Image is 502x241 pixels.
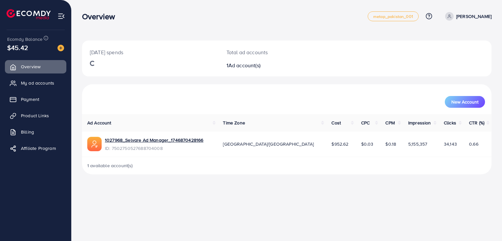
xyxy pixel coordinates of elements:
[331,141,348,147] span: $952.62
[444,141,457,147] span: 34,143
[228,62,260,69] span: Ad account(s)
[58,12,65,20] img: menu
[226,48,313,56] p: Total ad accounts
[105,137,203,143] a: 1027968_Selvare Ad Manager_1746870428166
[444,120,456,126] span: Clicks
[21,63,41,70] span: Overview
[21,112,49,119] span: Product Links
[90,48,211,56] p: [DATE] spends
[21,145,56,152] span: Affiliate Program
[7,36,42,42] span: Ecomdy Balance
[5,60,66,73] a: Overview
[87,120,111,126] span: Ad Account
[7,9,51,19] img: logo
[82,12,120,21] h3: Overview
[469,120,484,126] span: CTR (%)
[7,43,28,52] span: $45.42
[443,12,492,21] a: [PERSON_NAME]
[21,80,54,86] span: My ad accounts
[87,162,133,169] span: 1 available account(s)
[361,141,374,147] span: $0.03
[5,125,66,138] a: Billing
[5,76,66,89] a: My ad accounts
[469,141,478,147] span: 0.66
[456,12,492,20] p: [PERSON_NAME]
[373,14,413,19] span: metap_pakistan_001
[21,96,39,103] span: Payment
[331,120,341,126] span: Cost
[226,62,313,69] h2: 1
[445,96,485,108] button: New Account
[368,11,419,21] a: metap_pakistan_001
[87,137,102,151] img: ic-ads-acc.e4c84228.svg
[408,141,427,147] span: 5,155,357
[5,142,66,155] a: Affiliate Program
[385,141,396,147] span: $0.18
[385,120,394,126] span: CPM
[58,45,64,51] img: image
[5,93,66,106] a: Payment
[361,120,370,126] span: CPC
[5,109,66,122] a: Product Links
[223,120,245,126] span: Time Zone
[105,145,203,152] span: ID: 7502750527688704008
[21,129,34,135] span: Billing
[223,141,314,147] span: [GEOGRAPHIC_DATA]/[GEOGRAPHIC_DATA]
[451,100,478,104] span: New Account
[408,120,431,126] span: Impression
